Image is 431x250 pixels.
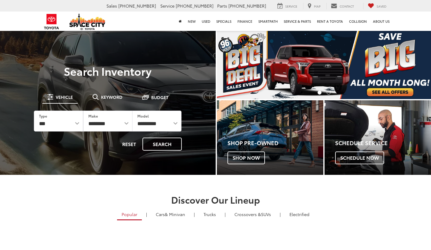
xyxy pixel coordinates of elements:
[327,91,331,95] li: Go to slide number 2.
[363,3,391,9] a: My Saved Vehicles
[217,3,227,9] span: Parts
[176,12,185,31] a: Home
[137,113,149,118] label: Model
[281,12,314,31] a: Service & Parts
[213,12,234,31] a: Specials
[227,140,323,146] h4: Shop Pre-Owned
[285,209,314,219] a: Electrified
[217,100,323,175] div: Toyota
[117,138,141,151] button: Reset
[39,113,47,118] label: Type
[88,113,98,118] label: Make
[370,12,393,31] a: About Us
[40,12,63,32] img: Toyota
[43,195,388,205] h2: Discover Our Lineup
[318,91,322,95] li: Go to slide number 1.
[325,100,431,175] div: Toyota
[227,152,265,164] span: Shop Now
[335,152,384,164] span: Schedule Now
[160,3,175,9] span: Service
[223,211,227,217] li: |
[165,211,185,217] span: & Minivan
[303,3,325,9] a: Map
[199,209,220,219] a: Trucks
[399,42,431,87] button: Click to view next picture.
[101,95,122,99] span: Keyword
[217,100,323,175] a: Shop Pre-Owned Shop Now
[118,3,156,9] span: [PHONE_NUMBER]
[69,13,106,30] img: Space City Toyota
[346,12,370,31] a: Collision
[340,4,354,8] span: Contact
[325,100,431,175] a: Schedule Service Schedule Now
[285,4,297,8] span: Service
[151,95,168,99] span: Budget
[234,211,261,217] span: Crossovers &
[273,3,302,9] a: Service
[25,65,190,77] h3: Search Inventory
[335,140,431,146] h4: Schedule Service
[199,12,213,31] a: Used
[377,4,387,8] span: Saved
[326,3,358,9] a: Contact
[314,4,321,8] span: Map
[106,3,117,9] span: Sales
[228,3,266,9] span: [PHONE_NUMBER]
[176,3,214,9] span: [PHONE_NUMBER]
[142,138,182,151] button: Search
[217,42,249,87] button: Click to view previous picture.
[151,209,190,219] a: Cars
[255,12,281,31] a: SmartPath
[185,12,199,31] a: New
[117,209,142,220] a: Popular
[192,211,196,217] li: |
[314,12,346,31] a: Rent a Toyota
[230,209,276,219] a: SUVs
[278,211,282,217] li: |
[145,211,149,217] li: |
[234,12,255,31] a: Finance
[56,95,73,99] span: Vehicle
